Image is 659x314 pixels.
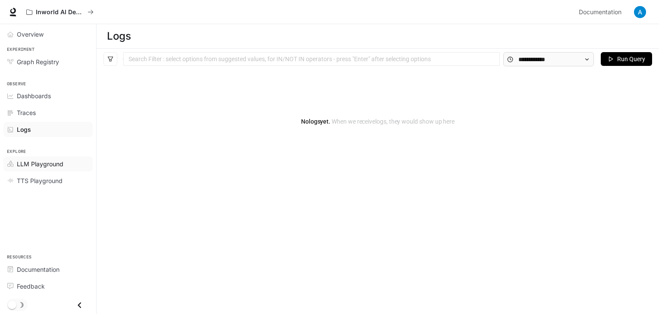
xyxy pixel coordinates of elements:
a: Dashboards [3,88,93,103]
a: TTS Playground [3,173,93,188]
span: Overview [17,30,44,39]
span: Graph Registry [17,57,59,66]
h1: Logs [107,28,131,45]
span: Feedback [17,282,45,291]
span: TTS Playground [17,176,63,185]
a: Overview [3,27,93,42]
button: Run Query [601,52,652,66]
span: Dashboards [17,91,51,100]
span: Logs [17,125,31,134]
a: Documentation [3,262,93,277]
span: Dark mode toggle [8,300,16,309]
article: No logs yet. [301,117,455,126]
span: Traces [17,108,36,117]
span: LLM Playground [17,159,63,168]
img: User avatar [634,6,646,18]
button: filter [104,52,117,66]
a: Feedback [3,279,93,294]
span: Documentation [17,265,60,274]
p: Inworld AI Demos [36,9,84,16]
span: filter [107,56,113,62]
a: Graph Registry [3,54,93,69]
button: All workspaces [22,3,97,21]
span: Run Query [617,54,645,64]
button: Close drawer [70,296,89,314]
a: LLM Playground [3,156,93,171]
span: When we receive logs , they would show up here [330,118,455,125]
span: Documentation [579,7,621,18]
a: Traces [3,105,93,120]
button: User avatar [631,3,649,21]
a: Logs [3,122,93,137]
a: Documentation [575,3,628,21]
